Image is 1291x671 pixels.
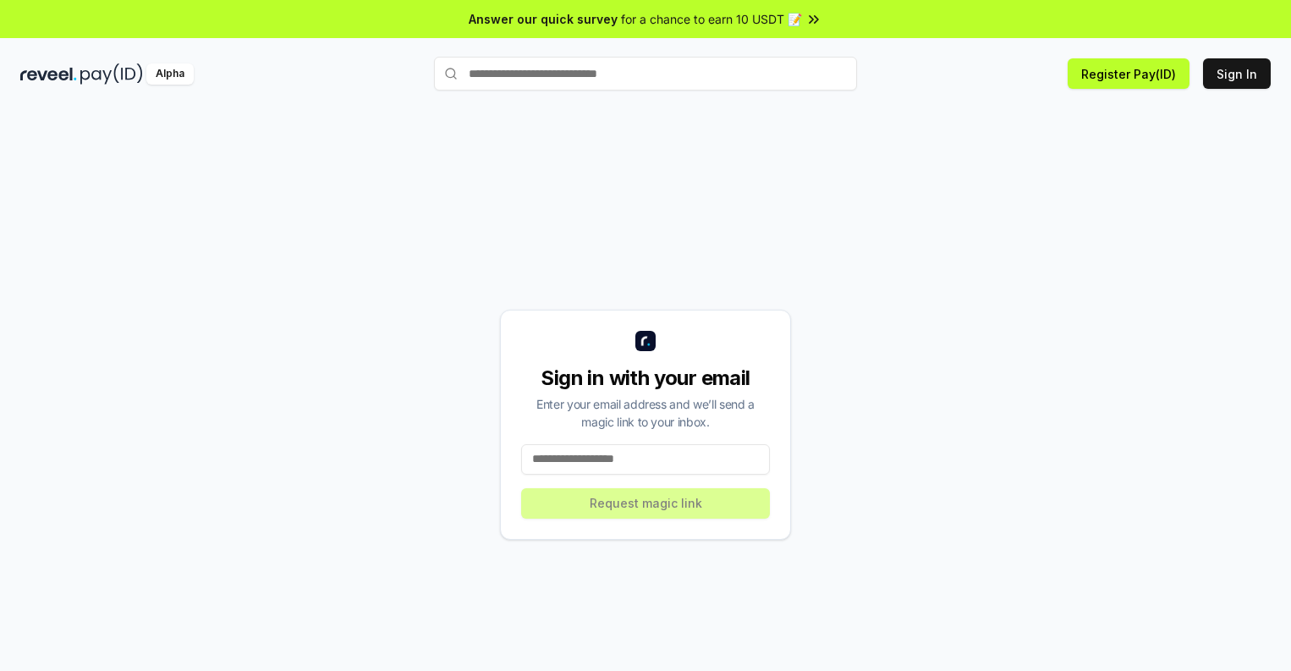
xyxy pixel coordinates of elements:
button: Register Pay(ID) [1068,58,1189,89]
button: Sign In [1203,58,1271,89]
img: reveel_dark [20,63,77,85]
div: Enter your email address and we’ll send a magic link to your inbox. [521,395,770,431]
div: Alpha [146,63,194,85]
div: Sign in with your email [521,365,770,392]
img: logo_small [635,331,656,351]
span: Answer our quick survey [469,10,618,28]
span: for a chance to earn 10 USDT 📝 [621,10,802,28]
img: pay_id [80,63,143,85]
